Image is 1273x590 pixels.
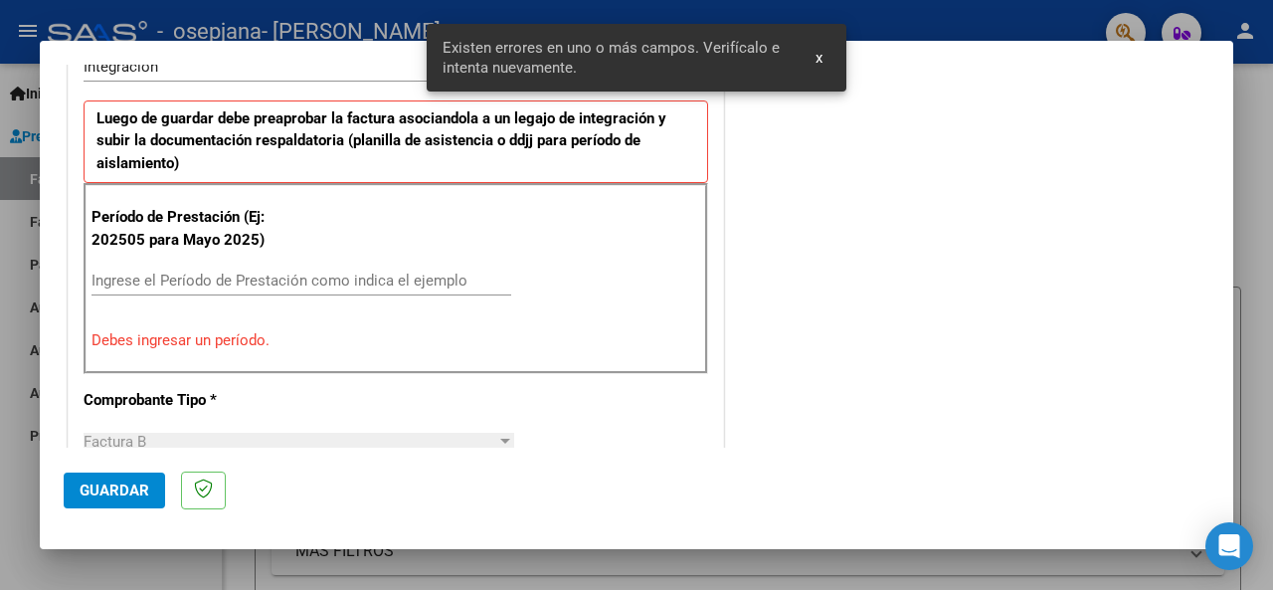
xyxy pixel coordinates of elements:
strong: Luego de guardar debe preaprobar la factura asociandola a un legajo de integración y subir la doc... [96,109,666,172]
span: x [816,49,822,67]
div: Open Intercom Messenger [1205,522,1253,570]
p: Período de Prestación (Ej: 202505 para Mayo 2025) [91,206,274,251]
p: Debes ingresar un período. [91,329,700,352]
span: Factura B [84,433,146,451]
span: Existen errores en uno o más campos. Verifícalo e intenta nuevamente. [443,38,792,78]
button: x [800,40,838,76]
p: Comprobante Tipo * [84,389,271,412]
button: Guardar [64,473,165,508]
span: Guardar [80,482,149,499]
span: Integración [84,58,158,76]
